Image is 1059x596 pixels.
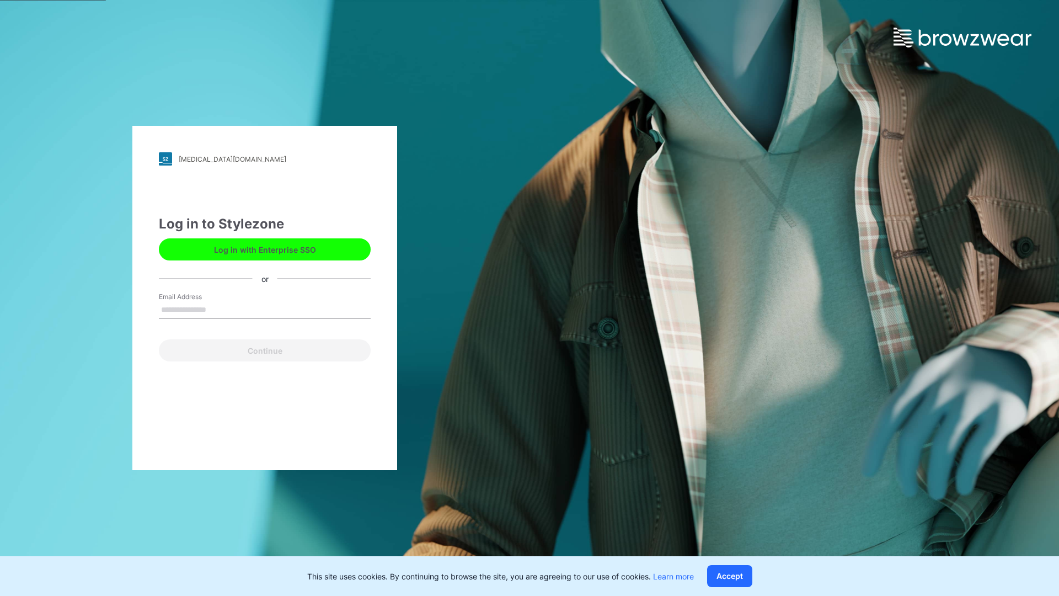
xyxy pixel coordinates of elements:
[894,28,1031,47] img: browzwear-logo.e42bd6dac1945053ebaf764b6aa21510.svg
[159,238,371,260] button: Log in with Enterprise SSO
[159,152,172,166] img: stylezone-logo.562084cfcfab977791bfbf7441f1a819.svg
[253,273,277,284] div: or
[307,571,694,582] p: This site uses cookies. By continuing to browse the site, you are agreeing to our use of cookies.
[707,565,752,587] button: Accept
[179,155,286,163] div: [MEDICAL_DATA][DOMAIN_NAME]
[159,152,371,166] a: [MEDICAL_DATA][DOMAIN_NAME]
[159,292,236,302] label: Email Address
[159,214,371,234] div: Log in to Stylezone
[653,572,694,581] a: Learn more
